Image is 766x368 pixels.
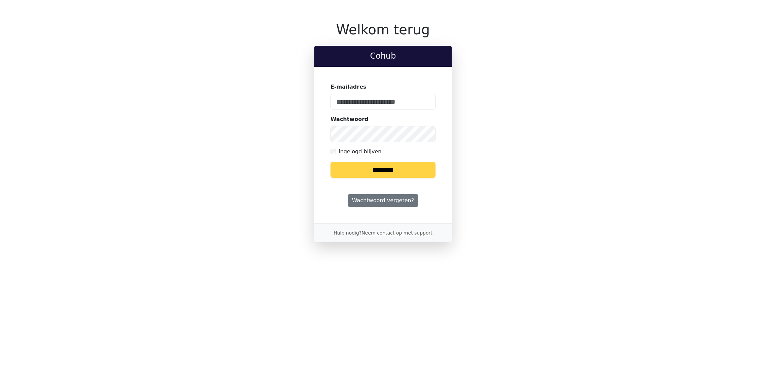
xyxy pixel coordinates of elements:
label: Ingelogd blijven [339,148,381,156]
a: Wachtwoord vergeten? [348,194,418,207]
label: Wachtwoord [330,115,369,123]
h2: Cohub [320,51,446,61]
label: E-mailadres [330,83,367,91]
a: Neem contact op met support [361,230,432,236]
h1: Welkom terug [314,22,452,38]
small: Hulp nodig? [334,230,432,236]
